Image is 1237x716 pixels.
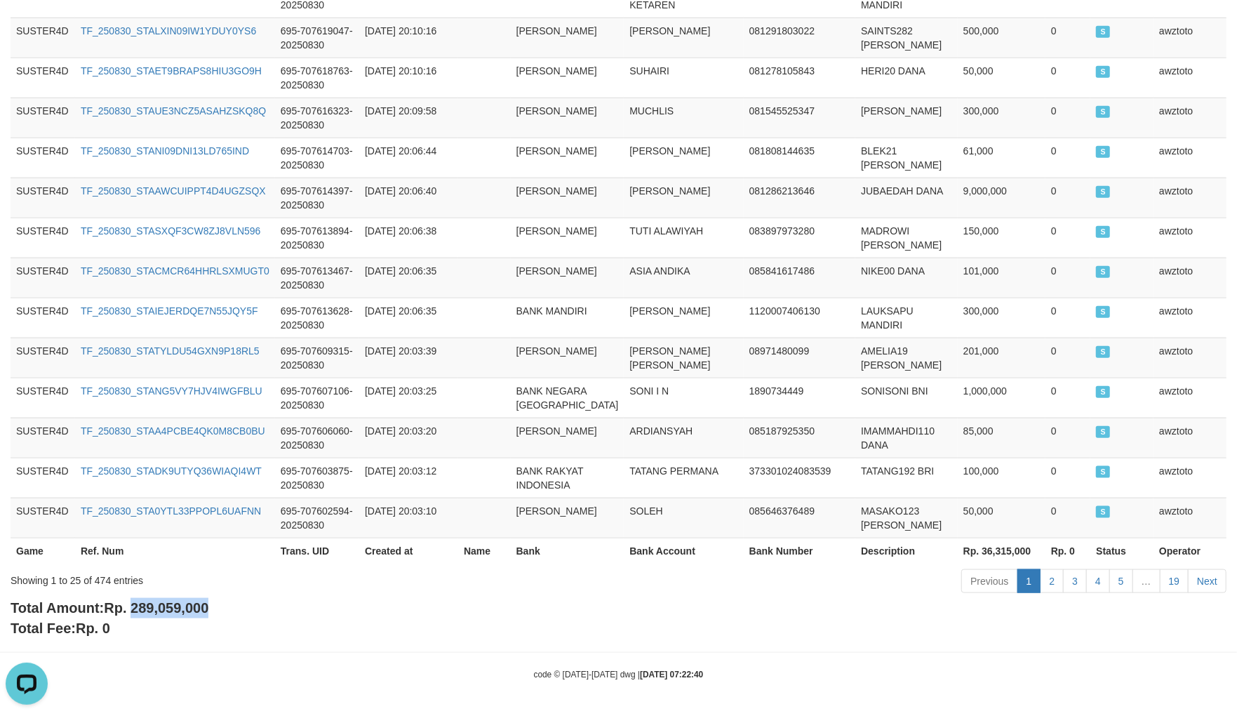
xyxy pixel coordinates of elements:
[359,98,458,138] td: [DATE] 20:09:58
[359,298,458,338] td: [DATE] 20:06:35
[855,18,958,58] td: SAINTS282 [PERSON_NAME]
[1154,178,1226,218] td: awztoto
[624,18,743,58] td: [PERSON_NAME]
[6,6,48,48] button: Open LiveChat chat widget
[958,218,1045,258] td: 150,000
[11,621,110,636] b: Total Fee:
[275,178,359,218] td: 695-707614397-20250830
[1045,338,1090,378] td: 0
[11,138,75,178] td: SUSTER4D
[1045,98,1090,138] td: 0
[624,458,743,498] td: TATANG PERMANA
[855,338,958,378] td: AMELIA19 [PERSON_NAME]
[275,258,359,298] td: 695-707613467-20250830
[1096,226,1110,238] span: SUCCESS
[958,258,1045,298] td: 101,000
[534,670,704,679] small: code © [DATE]-[DATE] dwg |
[1154,18,1226,58] td: awztoto
[1045,298,1090,338] td: 0
[744,138,855,178] td: 081808144635
[275,458,359,498] td: 695-707603875-20250830
[855,498,958,538] td: MASAKO123 [PERSON_NAME]
[275,218,359,258] td: 695-707613894-20250830
[1154,58,1226,98] td: awztoto
[11,568,505,588] div: Showing 1 to 25 of 474 entries
[744,178,855,218] td: 081286213646
[104,600,208,616] span: Rp. 289,059,000
[1109,569,1133,593] a: 5
[744,218,855,258] td: 083897973280
[1045,538,1090,564] th: Rp. 0
[1154,218,1226,258] td: awztoto
[275,418,359,458] td: 695-707606060-20250830
[11,58,75,98] td: SUSTER4D
[1063,569,1087,593] a: 3
[1045,418,1090,458] td: 0
[359,418,458,458] td: [DATE] 20:03:20
[1096,426,1110,438] span: SUCCESS
[511,498,624,538] td: [PERSON_NAME]
[81,265,269,277] a: TF_250830_STACMCR64HHRLSXMUGT0
[1090,538,1154,564] th: Status
[624,378,743,418] td: SONI I N
[81,25,256,37] a: TF_250830_STALXIN09IW1YDUY0YS6
[81,145,249,157] a: TF_250830_STANI09DNI13LD765IND
[11,338,75,378] td: SUSTER4D
[81,465,262,477] a: TF_250830_STADK9UTYQ36WIAQI4WT
[958,418,1045,458] td: 85,000
[275,138,359,178] td: 695-707614703-20250830
[1096,26,1110,38] span: SUCCESS
[855,378,958,418] td: SONISONI BNI
[1045,138,1090,178] td: 0
[1160,569,1189,593] a: 19
[1045,258,1090,298] td: 0
[1188,569,1226,593] a: Next
[1154,418,1226,458] td: awztoto
[11,18,75,58] td: SUSTER4D
[1045,378,1090,418] td: 0
[1154,338,1226,378] td: awztoto
[81,425,265,437] a: TF_250830_STAA4PCBE4QK0M8CB0BU
[624,298,743,338] td: [PERSON_NAME]
[359,338,458,378] td: [DATE] 20:03:39
[624,138,743,178] td: [PERSON_NAME]
[11,178,75,218] td: SUSTER4D
[1154,498,1226,538] td: awztoto
[958,138,1045,178] td: 61,000
[1096,266,1110,278] span: SUCCESS
[1154,138,1226,178] td: awztoto
[1045,458,1090,498] td: 0
[359,258,458,298] td: [DATE] 20:06:35
[624,538,743,564] th: Bank Account
[359,498,458,538] td: [DATE] 20:03:10
[855,298,958,338] td: LAUKSAPU MANDIRI
[640,670,703,679] strong: [DATE] 07:22:40
[744,98,855,138] td: 081545525347
[855,458,958,498] td: TATANG192 BRI
[1154,378,1226,418] td: awztoto
[1154,258,1226,298] td: awztoto
[1017,569,1041,593] a: 1
[275,498,359,538] td: 695-707602594-20250830
[855,218,958,258] td: MADROWI [PERSON_NAME]
[1154,538,1226,564] th: Operator
[81,305,258,317] a: TF_250830_STAIEJERDQE7N55JQY5F
[744,458,855,498] td: 373301024083539
[855,138,958,178] td: BLEK21 [PERSON_NAME]
[624,98,743,138] td: MUCHLIS
[958,18,1045,58] td: 500,000
[1154,98,1226,138] td: awztoto
[1045,18,1090,58] td: 0
[855,98,958,138] td: [PERSON_NAME]
[744,258,855,298] td: 085841617486
[1040,569,1064,593] a: 2
[511,18,624,58] td: [PERSON_NAME]
[624,338,743,378] td: [PERSON_NAME] [PERSON_NAME]
[511,178,624,218] td: [PERSON_NAME]
[855,178,958,218] td: JUBAEDAH DANA
[624,218,743,258] td: TUTI ALAWIYAH
[855,538,958,564] th: Description
[359,378,458,418] td: [DATE] 20:03:25
[1154,298,1226,338] td: awztoto
[11,258,75,298] td: SUSTER4D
